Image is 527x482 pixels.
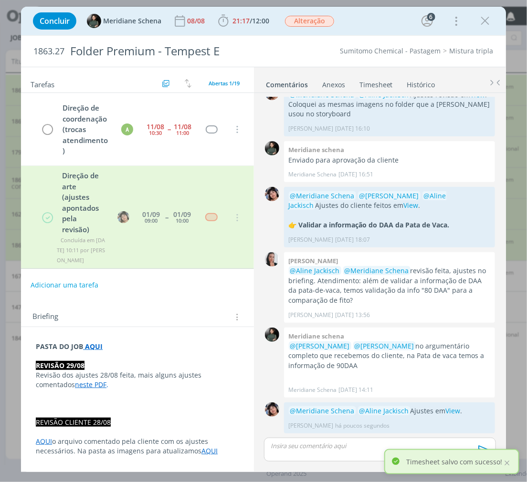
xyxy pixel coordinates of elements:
[147,123,164,130] div: 11/08
[340,46,441,55] a: Sumitomo Chemical - Pastagem
[406,457,502,467] p: Timesheet salvo com sucesso!
[36,361,84,370] strong: REVISÃO 29/08
[87,14,101,28] img: M
[58,102,113,157] div: Direção de coordenação(trocas atendimento)
[289,332,345,340] b: Meridiane schena
[289,191,490,211] p: Ajustes do cliente feitos em .
[289,124,334,133] p: [PERSON_NAME]
[252,16,269,25] span: 12:00
[40,17,70,25] span: Concluir
[216,13,272,29] button: 21:17/12:00
[149,130,162,135] div: 10:30
[36,437,239,456] p: o arquivo comentado pela cliente com os ajustes necessários. Na pasta as imagens para atualizamos
[420,13,435,29] button: 6
[33,12,76,30] button: Concluir
[290,90,355,99] span: @Meridiane Schena
[103,18,161,24] span: Meridiane Schena
[289,191,446,210] span: @Aline Jackisch
[359,406,409,415] span: @Aline Jackisch
[85,342,103,351] a: AQUI
[265,252,279,267] img: C
[87,14,161,28] button: MMeridiane Schena
[36,418,111,427] span: REVISÃO CLIENTE 28/08
[289,256,338,265] b: [PERSON_NAME]
[285,16,334,27] span: Alteração
[359,191,419,200] span: @[PERSON_NAME]
[185,79,191,88] img: arrow-down-up.svg
[21,7,506,472] div: dialog
[427,13,435,21] div: 6
[289,155,490,165] p: Enviado para aprovação da cliente
[106,380,108,389] span: .
[289,386,337,394] p: Meridiane Schena
[265,187,279,201] img: E
[289,311,334,319] p: [PERSON_NAME]
[355,341,414,350] span: @[PERSON_NAME]
[339,170,374,179] span: [DATE] 16:51
[290,341,350,350] span: @[PERSON_NAME]
[289,341,490,370] p: no argumentário completo que recebemos do cliente, na Pata de vaca temos a informação de 90DAA
[30,277,99,294] button: Adicionar uma tarefa
[36,370,239,390] p: Revisão dos ajustes 28/08 feita, mais alguns ajustes comentados
[345,266,409,275] span: @Meridiane Schena
[265,402,279,417] img: E
[450,46,494,55] a: Mistura tripla
[121,123,133,135] div: A
[289,236,334,244] p: [PERSON_NAME]
[176,218,189,223] div: 10:00
[289,145,345,154] b: Meridiane schena
[173,211,191,218] div: 01/09
[290,191,355,200] span: @Meridiane Schena
[201,446,218,455] a: AQUI
[120,122,135,136] button: A
[165,214,168,221] span: --
[265,76,308,90] a: Comentários
[322,80,345,90] div: Anexos
[289,100,490,119] p: Coloquei as mesmas imagens no folder que a [PERSON_NAME] usou no storyboard
[359,76,393,90] a: Timesheet
[174,123,191,130] div: 11/08
[32,311,58,323] span: Briefing
[145,218,158,223] div: 09:00
[142,211,160,218] div: 01/09
[36,437,52,446] a: AQUI
[336,236,370,244] span: [DATE] 18:07
[187,18,207,24] div: 08/08
[359,90,409,99] span: @Aline Jackisch
[289,266,490,305] p: revisão feita, ajustes no briefing. Atendimento: além de validar a informação de DAA da pata-de-v...
[250,16,252,25] span: /
[336,311,370,319] span: [DATE] 13:56
[209,80,240,87] span: Abertas 1/19
[33,46,64,57] span: 1863.27
[446,406,461,415] a: View
[36,342,83,351] strong: PASTA DO JOB
[407,76,436,90] a: Histórico
[59,170,108,235] div: Direção de arte (ajustes apontados pela revisão)
[66,40,298,63] div: Folder Premium - Tempest E
[285,15,335,27] button: Alteração
[57,236,105,264] span: Concluída em [DATE] 10:11 por [PERSON_NAME]
[289,421,334,430] p: [PERSON_NAME]
[75,380,106,389] a: neste PDF
[168,126,170,133] span: --
[265,141,279,155] img: M
[176,130,189,135] div: 11:00
[31,78,54,89] span: Tarefas
[290,266,340,275] span: @Aline Jackisch
[336,421,390,430] span: há poucos segundos
[265,328,279,342] img: M
[336,124,370,133] span: [DATE] 16:10
[290,406,355,415] span: @Meridiane Schena
[289,406,490,416] p: Ajustes em .
[232,16,250,25] span: 21:17
[339,386,374,394] span: [DATE] 14:11
[289,220,450,229] strong: 👉 Validar a informação do DAA da Pata de Vaca.
[404,201,419,210] a: View
[289,170,337,179] p: Meridiane Schena
[471,90,485,99] a: View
